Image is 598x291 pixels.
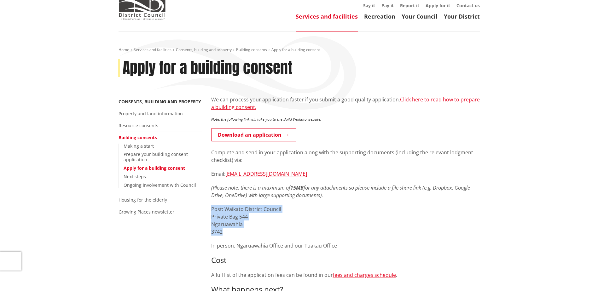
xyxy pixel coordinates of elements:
[444,13,480,20] a: Your District
[124,174,146,180] a: Next steps
[569,265,592,287] iframe: Messenger Launcher
[119,209,174,215] a: Growing Places newsletter
[402,13,438,20] a: Your Council
[123,59,293,77] h1: Apply for a building consent
[211,128,296,141] a: Download an application
[211,96,480,111] p: We can process your application faster if you submit a good quality application.
[456,3,480,9] a: Contact us
[290,184,304,191] strong: 15MB
[119,123,158,128] a: Resource consents
[211,117,321,122] em: Note: the following link will take you to the Build Waikato website.
[211,256,480,265] h3: Cost
[225,170,307,177] a: [EMAIL_ADDRESS][DOMAIN_NAME]
[124,165,185,171] a: Apply for a building consent
[211,184,470,199] em: (Please note, there is a maximum of for any attachments so please include a file share link (e.g....
[333,271,396,278] a: fees and charges schedule
[124,182,196,188] a: Ongoing involvement with Council
[400,3,419,9] a: Report it
[296,13,358,20] a: Services and facilities
[211,242,480,249] p: In person: Ngaruawahia Office and our Tuakau Office
[211,271,480,279] p: A full list of the application fees can be found in our .
[211,205,480,236] p: Post: Waikato District Council Private Bag 544 Ngaruawahia 3742
[176,47,232,52] a: Consents, building and property
[119,134,157,140] a: Building consents
[363,3,375,9] a: Say it
[119,197,167,203] a: Housing for the elderly
[124,143,154,149] a: Making a start
[119,47,129,52] a: Home
[124,151,188,163] a: Prepare your building consent application
[271,47,320,52] span: Apply for a building consent
[364,13,395,20] a: Recreation
[119,111,183,117] a: Property and land information
[211,96,480,111] a: Click here to read how to prepare a building consent.
[134,47,171,52] a: Services and facilities
[211,170,480,178] p: Email:
[381,3,394,9] a: Pay it
[236,47,267,52] a: Building consents
[119,47,480,53] nav: breadcrumb
[211,149,480,164] p: Complete and send in your application along with the supporting documents (including the relevant...
[426,3,450,9] a: Apply for it
[119,99,201,105] a: Consents, building and property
